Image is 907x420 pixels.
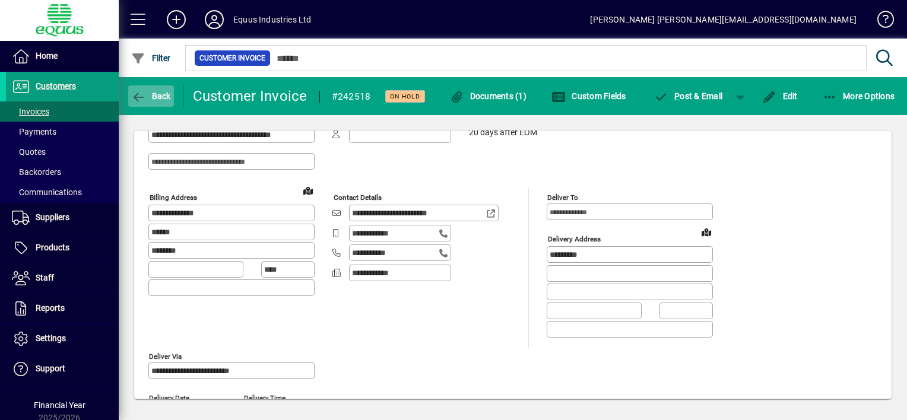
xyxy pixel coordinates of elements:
button: Custom Fields [548,85,629,107]
button: More Options [820,85,898,107]
span: Products [36,243,69,252]
span: Customers [36,81,76,91]
mat-label: Delivery date [149,393,189,402]
span: Staff [36,273,54,282]
span: Filter [131,53,171,63]
span: 20 days after EOM [469,128,537,138]
mat-label: Delivery time [244,393,286,402]
span: P [674,91,680,101]
span: Backorders [12,167,61,177]
span: Home [36,51,58,61]
a: Communications [6,182,119,202]
span: Settings [36,333,66,343]
button: Filter [128,47,174,69]
button: Add [157,9,195,30]
span: Payments [12,127,56,136]
div: #242518 [332,87,371,106]
span: Reports [36,303,65,313]
button: Documents (1) [446,85,529,107]
a: Knowledge Base [868,2,892,41]
a: Backorders [6,162,119,182]
button: Post & Email [648,85,729,107]
button: Profile [195,9,233,30]
a: Support [6,354,119,384]
span: Quotes [12,147,46,157]
span: Financial Year [34,400,85,410]
a: Products [6,233,119,263]
div: [PERSON_NAME] [PERSON_NAME][EMAIL_ADDRESS][DOMAIN_NAME] [590,10,857,29]
span: ost & Email [654,91,723,101]
mat-label: Deliver via [149,352,182,360]
a: Settings [6,324,119,354]
span: Communications [12,187,82,197]
a: View on map [299,181,318,200]
a: Reports [6,294,119,323]
span: Invoices [12,107,49,116]
span: Edit [762,91,798,101]
button: Back [128,85,174,107]
a: Suppliers [6,203,119,233]
a: Invoices [6,101,119,122]
span: Documents (1) [449,91,527,101]
span: Custom Fields [551,91,626,101]
span: More Options [823,91,895,101]
span: Support [36,364,65,373]
button: Edit [759,85,801,107]
a: Payments [6,122,119,142]
div: Equus Industries Ltd [233,10,312,29]
a: Quotes [6,142,119,162]
a: Staff [6,263,119,293]
mat-label: Deliver To [547,193,578,202]
span: On hold [390,93,420,100]
span: Back [131,91,171,101]
span: Customer Invoice [199,52,265,64]
a: Home [6,42,119,71]
app-page-header-button: Back [119,85,184,107]
a: View on map [697,222,716,241]
div: Customer Invoice [193,87,307,106]
span: Suppliers [36,212,69,222]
